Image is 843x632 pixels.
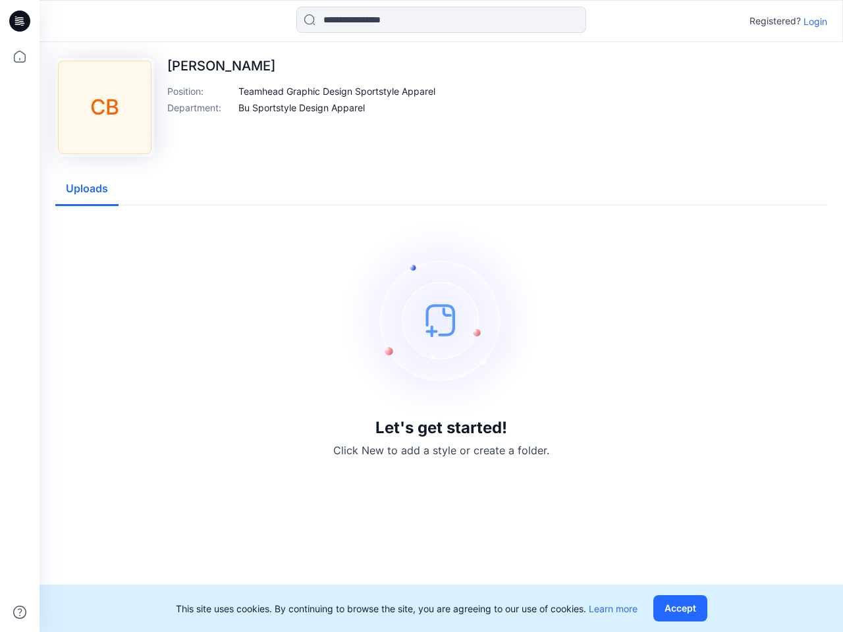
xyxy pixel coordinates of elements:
img: empty-state-image.svg [342,221,540,419]
p: Bu Sportstyle Design Apparel [238,101,365,115]
button: Uploads [55,172,119,206]
p: Teamhead Graphic Design Sportstyle Apparel [238,84,435,98]
p: Login [803,14,827,28]
h3: Let's get started! [375,419,507,437]
p: Registered? [749,13,801,29]
div: CB [58,61,151,154]
p: [PERSON_NAME] [167,58,435,74]
p: This site uses cookies. By continuing to browse the site, you are agreeing to our use of cookies. [176,602,638,616]
a: Learn more [589,603,638,614]
p: Click New to add a style or create a folder. [333,442,549,458]
p: Department : [167,101,233,115]
button: Accept [653,595,707,621]
p: Position : [167,84,233,98]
